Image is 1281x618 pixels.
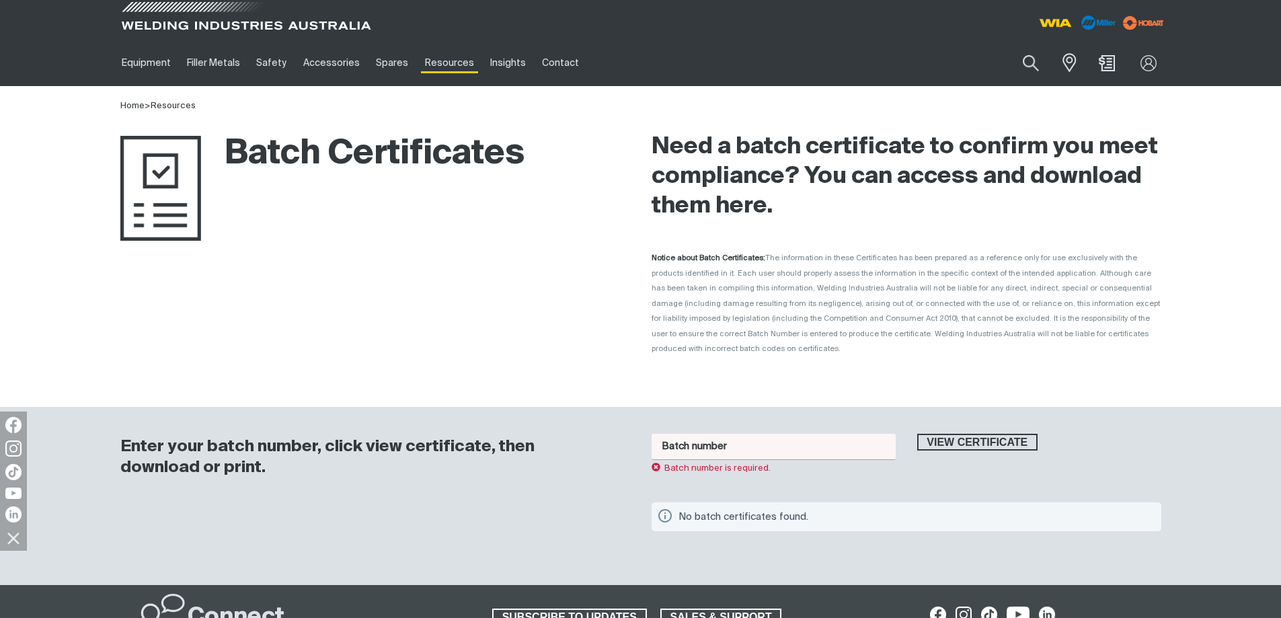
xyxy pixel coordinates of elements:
h1: Batch Certificates [120,132,525,176]
img: LinkedIn [5,506,22,523]
img: Facebook [5,417,22,433]
a: Spares [368,40,416,86]
a: Equipment [114,40,179,86]
a: Safety [248,40,295,86]
button: Search products [1008,47,1054,79]
img: YouTube [5,488,22,499]
a: Resources [151,102,196,110]
span: View certificate [919,434,1037,451]
a: Shopping cart (0 product(s)) [1096,55,1118,71]
h2: Need a batch certificate to confirm you meet compliance? You can access and download them here. [652,132,1161,221]
span: Batch number is required. [652,464,771,473]
img: Instagram [5,440,22,457]
a: Insights [482,40,534,86]
strong: Notice about Batch Certificates: [652,254,765,262]
span: > [145,102,151,110]
a: Filler Metals [179,40,248,86]
h3: Enter your batch number, click view certificate, then download or print. [120,436,617,478]
a: Contact [534,40,587,86]
img: hide socials [2,527,25,549]
img: TikTok [5,464,22,480]
a: Home [120,102,145,110]
img: miller [1119,13,1168,33]
a: Resources [416,40,481,86]
span: The information in these Certificates has been prepared as a reference only for use exclusively w... [652,254,1160,352]
button: View certificate [917,434,1038,451]
nav: Main [114,40,904,86]
div: No batch certificates found. [678,508,1145,526]
a: Accessories [295,40,368,86]
input: Product name or item number... [991,47,1054,79]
